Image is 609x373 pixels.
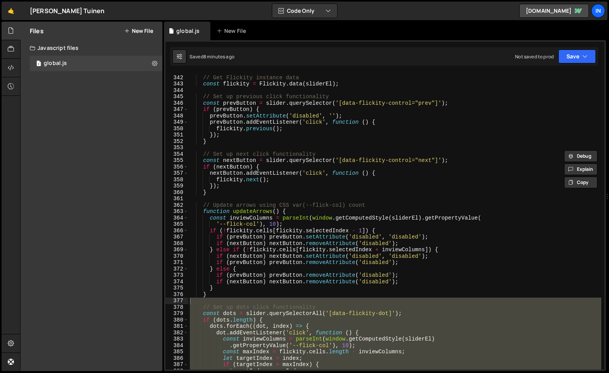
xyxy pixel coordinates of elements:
[165,336,188,342] div: 383
[165,228,188,234] div: 366
[165,106,188,113] div: 347
[165,317,188,324] div: 380
[165,126,188,132] div: 350
[165,285,188,291] div: 375
[165,145,188,151] div: 353
[2,2,20,20] a: 🤙
[165,253,188,260] div: 370
[165,349,188,355] div: 385
[36,61,41,67] span: 1
[165,151,188,158] div: 354
[564,150,597,162] button: Debug
[217,27,249,35] div: New File
[165,304,188,311] div: 378
[165,189,188,196] div: 360
[165,100,188,107] div: 346
[272,4,337,18] button: Code Only
[165,75,188,81] div: 342
[165,183,188,189] div: 359
[165,310,188,317] div: 379
[165,272,188,279] div: 373
[165,279,188,285] div: 374
[165,177,188,183] div: 358
[165,132,188,138] div: 351
[165,259,188,266] div: 371
[176,27,200,35] div: global.js
[20,40,162,56] div: Javascript files
[165,113,188,119] div: 348
[165,342,188,349] div: 384
[30,6,104,15] div: [PERSON_NAME] Tuinen
[165,234,188,240] div: 367
[189,53,234,60] div: Saved
[165,247,188,253] div: 369
[564,177,597,188] button: Copy
[30,27,44,35] h2: Files
[165,355,188,362] div: 386
[165,361,188,368] div: 387
[165,81,188,87] div: 343
[564,164,597,175] button: Explain
[30,56,162,71] div: 16928/46355.js
[165,221,188,228] div: 365
[165,330,188,336] div: 382
[165,119,188,126] div: 349
[165,170,188,177] div: 357
[44,60,67,67] div: global.js
[165,196,188,202] div: 361
[519,4,589,18] a: [DOMAIN_NAME]
[203,53,234,60] div: 8 minutes ago
[558,49,596,63] button: Save
[165,94,188,100] div: 345
[165,208,188,215] div: 363
[165,240,188,247] div: 368
[165,202,188,209] div: 362
[515,53,554,60] div: Not saved to prod
[591,4,605,18] a: In
[165,157,188,164] div: 355
[165,291,188,298] div: 376
[165,164,188,170] div: 356
[165,138,188,145] div: 352
[165,298,188,304] div: 377
[165,266,188,273] div: 372
[165,87,188,94] div: 344
[124,28,153,34] button: New File
[165,323,188,330] div: 381
[165,215,188,221] div: 364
